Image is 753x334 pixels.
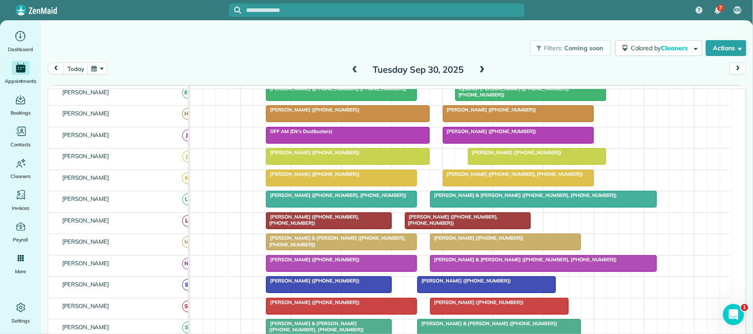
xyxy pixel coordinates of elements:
[706,40,746,56] button: Actions
[266,256,360,263] span: [PERSON_NAME] ([PHONE_NUMBER])
[708,1,727,20] div: 7 unread notifications
[266,299,360,305] span: [PERSON_NAME] ([PHONE_NUMBER])
[4,124,37,149] a: Contacts
[430,256,617,263] span: [PERSON_NAME] & [PERSON_NAME] ([PHONE_NUMBER], [PHONE_NUMBER])
[266,192,407,198] span: [PERSON_NAME] ([PHONE_NUMBER], [PHONE_NUMBER])
[615,40,702,56] button: Colored byCleaners
[60,174,111,181] span: [PERSON_NAME]
[60,110,111,117] span: [PERSON_NAME]
[4,61,37,85] a: Appointments
[4,93,37,117] a: Bookings
[644,88,660,95] span: 4pm
[4,29,37,54] a: Dashboard
[229,7,241,14] button: Focus search
[493,88,509,95] span: 1pm
[430,299,524,305] span: [PERSON_NAME] ([PHONE_NUMBER])
[13,235,29,244] span: Payroll
[734,7,741,14] span: KN
[266,171,360,177] span: [PERSON_NAME] ([PHONE_NUMBER])
[60,89,111,96] span: [PERSON_NAME]
[4,301,37,325] a: Settings
[241,88,257,95] span: 8am
[730,63,746,74] button: next
[60,238,111,245] span: [PERSON_NAME]
[442,107,537,113] span: [PERSON_NAME] ([PHONE_NUMBER])
[443,88,462,95] span: 12pm
[182,130,194,141] span: JB
[442,128,537,134] span: [PERSON_NAME] ([PHONE_NUMBER])
[60,152,111,160] span: [PERSON_NAME]
[631,44,691,52] span: Colored by
[266,214,359,226] span: [PERSON_NAME] ([PHONE_NUMBER], [PHONE_NUMBER])
[723,304,744,325] iframe: Intercom live chat
[5,77,37,85] span: Appointments
[4,156,37,181] a: Cleaners
[266,149,360,156] span: [PERSON_NAME] ([PHONE_NUMBER])
[363,65,473,74] h2: Tuesday Sep 30, 2025
[60,302,111,309] span: [PERSON_NAME]
[11,316,30,325] span: Settings
[564,44,604,52] span: Coming soon
[182,193,194,205] span: LS
[182,172,194,184] span: KB
[468,149,562,156] span: [PERSON_NAME] ([PHONE_NUMBER])
[182,151,194,163] span: JR
[60,323,111,330] span: [PERSON_NAME]
[544,44,563,52] span: Filters:
[430,192,617,198] span: [PERSON_NAME] & [PERSON_NAME] ([PHONE_NUMBER], [PHONE_NUMBER])
[544,88,559,95] span: 2pm
[11,108,31,117] span: Bookings
[64,63,88,74] button: today
[719,4,722,11] span: 7
[182,236,194,248] span: MB
[417,278,511,284] span: [PERSON_NAME] ([PHONE_NUMBER])
[291,88,307,95] span: 9am
[392,88,412,95] span: 11am
[741,304,748,311] span: 1
[182,258,194,270] span: NN
[661,44,689,52] span: Cleaners
[60,195,111,202] span: [PERSON_NAME]
[4,188,37,212] a: Invoices
[417,320,558,327] span: [PERSON_NAME] & [PERSON_NAME] ([PHONE_NUMBER])
[190,88,206,95] span: 7am
[48,63,64,74] button: prev
[60,260,111,267] span: [PERSON_NAME]
[266,85,407,92] span: [PERSON_NAME] ([PHONE_NUMBER], [PHONE_NUMBER])
[266,278,360,284] span: [PERSON_NAME] ([PHONE_NUMBER])
[266,128,333,134] span: OFF AM (Dk's Dustbusters)
[430,235,524,241] span: [PERSON_NAME] ([PHONE_NUMBER])
[182,215,194,227] span: LF
[182,301,194,312] span: SM
[11,172,30,181] span: Cleaners
[8,45,33,54] span: Dashboard
[15,267,26,276] span: More
[12,204,30,212] span: Invoices
[4,219,37,244] a: Payroll
[266,235,405,247] span: [PERSON_NAME] & [PERSON_NAME] ([PHONE_NUMBER], [PHONE_NUMBER])
[405,214,498,226] span: [PERSON_NAME] ([PHONE_NUMBER], [PHONE_NUMBER])
[182,322,194,334] span: SP
[60,217,111,224] span: [PERSON_NAME]
[266,320,364,333] span: [PERSON_NAME] & [PERSON_NAME] ([PHONE_NUMBER], [PHONE_NUMBER])
[234,7,241,14] svg: Focus search
[182,87,194,99] span: EM
[11,140,30,149] span: Contacts
[266,107,360,113] span: [PERSON_NAME] ([PHONE_NUMBER])
[182,279,194,291] span: SB
[442,171,584,177] span: [PERSON_NAME] ([PHONE_NUMBER], [PHONE_NUMBER])
[60,281,111,288] span: [PERSON_NAME]
[182,108,194,120] span: HC
[594,88,610,95] span: 3pm
[60,131,111,138] span: [PERSON_NAME]
[695,88,711,95] span: 5pm
[342,88,362,95] span: 10am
